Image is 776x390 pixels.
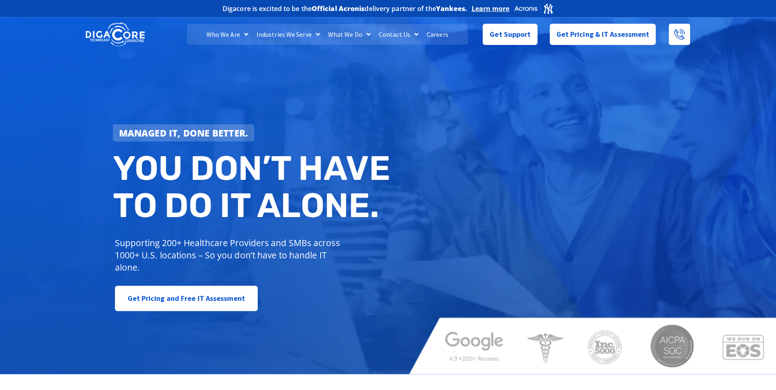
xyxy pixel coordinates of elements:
[472,4,510,13] a: Learn more
[128,290,245,307] span: Get Pricing and Free IT Assessment
[202,24,252,45] a: Who We Are
[113,124,254,141] a: Managed IT, done better.
[483,24,537,45] a: Get Support
[312,4,365,13] b: Official Acronis
[556,26,650,43] span: Get Pricing & IT Assessment
[436,4,468,13] b: Yankees.
[119,127,248,139] strong: Managed IT, done better.
[115,286,258,311] a: Get Pricing and Free IT Assessment
[115,237,344,273] p: Supporting 200+ Healthcare Providers and SMBs across 1000+ U.S. locations – So you don’t have to ...
[324,24,375,45] a: What We Do
[423,24,452,45] a: Careers
[252,24,324,45] a: Industries We Serve
[550,24,656,45] a: Get Pricing & IT Assessment
[514,2,554,14] img: Acronis
[187,24,468,45] nav: Menu
[85,22,145,47] img: DigaCore Technology Consulting
[490,26,531,43] span: Get Support
[375,24,423,45] a: Contact Us
[113,150,394,224] h2: You don’t have to do IT alone.
[223,5,468,12] h2: Digacore is excited to be the delivery partner of the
